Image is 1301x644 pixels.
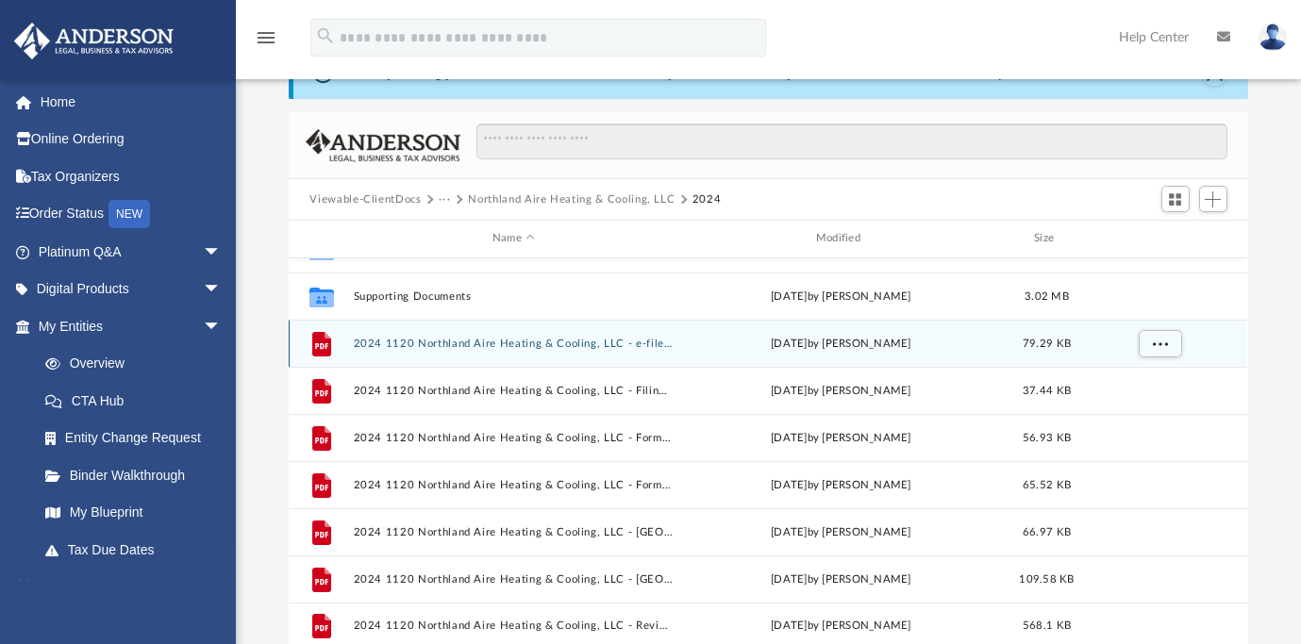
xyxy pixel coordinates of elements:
a: [DOMAIN_NAME] [811,65,912,80]
button: 2024 [692,191,722,208]
a: Platinum Q&Aarrow_drop_down [13,233,250,271]
div: id [1093,230,1226,247]
span: 56.93 KB [1023,432,1071,442]
div: [DATE] by [PERSON_NAME] [681,618,1001,635]
a: Tax Due Dates [26,531,250,569]
span: arrow_drop_down [203,569,241,607]
a: Tax Organizers [13,157,250,195]
span: 109.58 KB [1020,573,1075,584]
a: Order StatusNEW [13,195,250,234]
button: 2024 1120 Northland Aire Heating & Cooling, LLC - Form RET-PMT Payment Voucher.pdf [354,479,674,491]
a: Online Ordering [13,121,250,158]
div: [DATE] by [PERSON_NAME] [681,476,1001,493]
button: Switch to Grid View [1161,186,1190,212]
div: [DATE] by [PERSON_NAME] [681,288,1001,305]
div: [DATE] by [PERSON_NAME] [681,523,1001,540]
span: arrow_drop_down [203,233,241,272]
input: Search files and folders [476,124,1226,159]
a: Entity Change Request [26,420,250,457]
div: Modified [681,230,1001,247]
div: NEW [108,200,150,228]
img: User Pic [1259,24,1287,51]
a: My Entitiesarrow_drop_down [13,307,250,345]
button: 2024 1120 Northland Aire Heating & Cooling, LLC - Review Copy.pdf [354,619,674,632]
a: CTA Hub [26,382,250,420]
span: 568.1 KB [1023,620,1071,631]
a: My Blueprint [26,494,241,532]
div: Size [1009,230,1085,247]
button: Northland Aire Heating & Cooling, LLC [468,191,675,208]
button: Supporting Documents [354,290,674,303]
span: 3.02 MB [1026,290,1070,301]
button: 2024 1120 Northland Aire Heating & Cooling, LLC - [GEOGRAPHIC_DATA] Form EST PMT Estimated Paymen... [354,573,674,586]
button: More options [1139,329,1182,357]
button: Add [1199,186,1227,212]
span: 65.52 KB [1023,479,1071,489]
button: 2024 1120 Northland Aire Heating & Cooling, LLC - [GEOGRAPHIC_DATA] Annual Renewal.pdf [354,526,674,538]
span: arrow_drop_down [203,307,241,346]
div: Name [353,230,673,247]
a: Overview [26,345,250,383]
a: Digital Productsarrow_drop_down [13,271,250,308]
div: [DATE] by [PERSON_NAME] [681,382,1001,399]
a: Binder Walkthrough [26,456,250,494]
i: search [315,25,336,46]
a: menu [255,36,277,49]
button: ··· [439,191,451,208]
a: Home [13,83,250,121]
div: [DATE] by [PERSON_NAME] [681,335,1001,352]
button: Viewable-ClientDocs [309,191,421,208]
button: 2024 1120 Northland Aire Heating & Cooling, LLC - e-file authorization - please sign.pdf [354,338,674,350]
span: 66.97 KB [1023,526,1071,537]
a: My Anderson Teamarrow_drop_down [13,569,241,606]
button: 2024 1120 Northland Aire Heating & Cooling, LLC - Filing Instructions.pdf [354,385,674,397]
span: arrow_drop_down [203,271,241,309]
i: menu [255,26,277,49]
span: 37.44 KB [1023,385,1071,395]
div: [DATE] by [PERSON_NAME] [681,429,1001,446]
button: 2024 1120 Northland Aire Heating & Cooling, LLC - Form 1120-W Estimated Tax Voucher.pdf [354,432,674,444]
span: 79.29 KB [1023,338,1071,348]
img: Anderson Advisors Platinum Portal [8,23,179,59]
div: [DATE] by [PERSON_NAME] [681,570,1001,587]
div: id [297,230,344,247]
